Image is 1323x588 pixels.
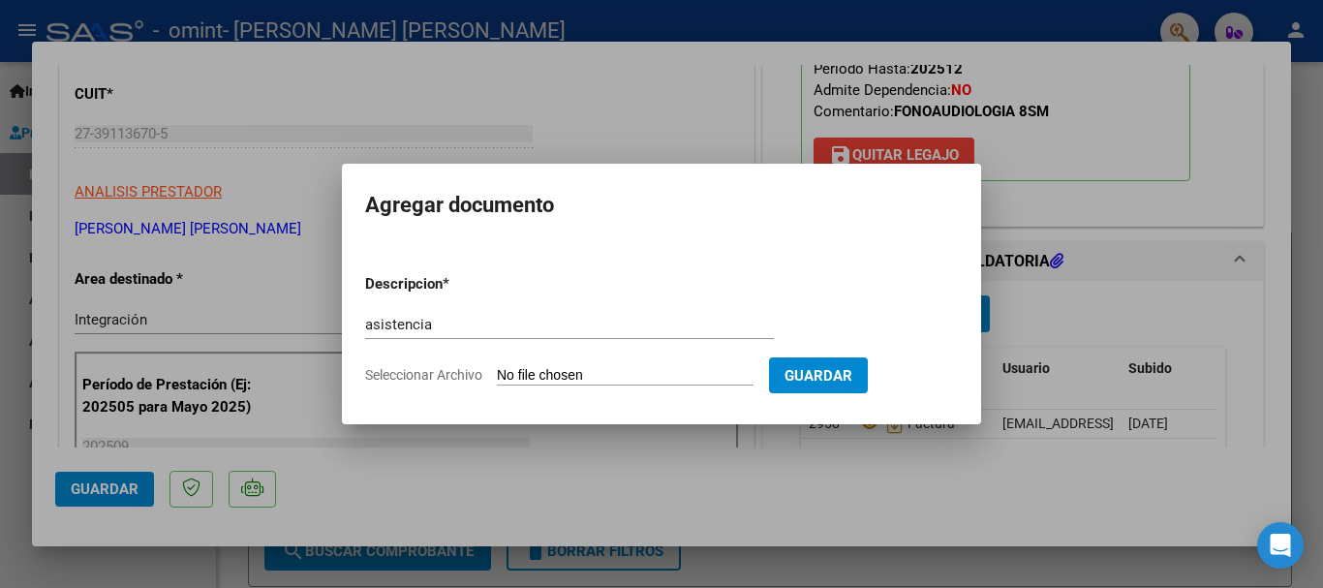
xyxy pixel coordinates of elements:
span: Guardar [785,367,852,385]
button: Guardar [769,357,868,393]
span: Seleccionar Archivo [365,367,482,383]
h2: Agregar documento [365,187,958,224]
p: Descripcion [365,273,543,295]
div: Open Intercom Messenger [1257,522,1304,569]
